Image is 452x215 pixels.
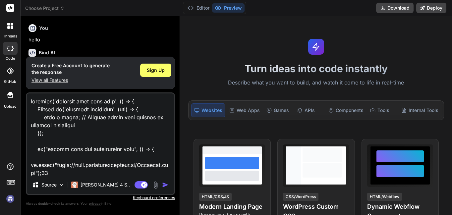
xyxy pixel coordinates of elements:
button: Preview [212,3,245,13]
h1: Create a Free Account to generate the response [31,62,110,76]
p: hello [28,36,174,44]
img: Claude 4 Sonnet [71,182,78,188]
span: Choose Project [25,5,65,12]
h6: Bind AI [39,49,55,56]
div: Internal Tools [399,103,441,117]
p: Describe what you want to build, and watch it come to life in real-time [184,79,448,87]
img: icon [162,182,169,188]
div: APIs [295,103,324,117]
span: Sign Up [147,67,165,74]
h1: Turn ideas into code instantly [184,63,448,75]
div: Tools [367,103,397,117]
img: attachment [152,181,159,189]
div: HTML/Webflow [367,193,402,201]
button: Editor [185,3,212,13]
p: Keyboard preferences [26,195,175,200]
div: Web Apps [227,103,262,117]
p: Source [41,182,57,188]
img: Pick Models [59,182,64,188]
h6: You [39,25,48,31]
textarea: loremips('dolorsit amet cons adip', () => { Elitsed.do('eiusmodt:incididun', (utl) => { etdolo ma... [27,93,174,176]
p: View all Features [31,77,110,83]
label: GitHub [4,79,16,84]
p: Always double-check its answers. Your in Bind [26,200,175,207]
div: Games [264,103,294,117]
button: Deploy [416,3,446,13]
img: signin [5,193,16,204]
label: code [6,56,15,61]
button: Download [376,3,414,13]
span: privacy [89,201,101,205]
div: CSS/WordPress [283,193,318,201]
p: [PERSON_NAME] 4 S.. [81,182,130,188]
div: HTML/CSS/JS [199,193,232,201]
div: Components [326,103,366,117]
label: Upload [4,104,17,109]
h4: Modern Landing Page [199,202,265,211]
div: Websites [191,103,225,117]
label: threads [3,33,17,39]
